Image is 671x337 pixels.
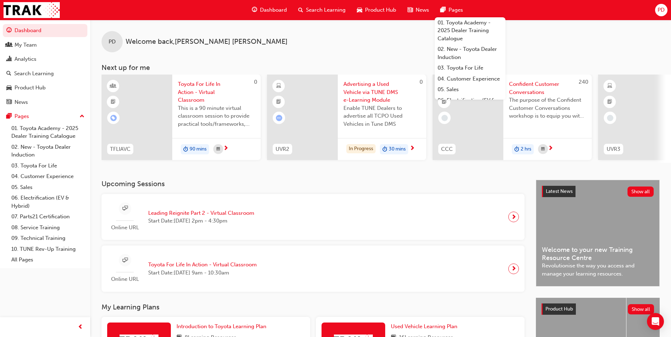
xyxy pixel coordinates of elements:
a: 01. Toyota Academy - 2025 Dealer Training Catalogue [8,123,87,142]
span: next-icon [548,146,553,152]
a: 02. New - Toyota Dealer Induction [8,142,87,160]
h3: Upcoming Sessions [102,180,525,188]
span: Toyota For Life In Action - Virtual Classroom [148,261,257,269]
span: learningResourceType_ELEARNING-icon [607,82,612,91]
span: 2 hrs [521,145,531,153]
span: booktick-icon [607,97,612,107]
span: learningResourceType_ELEARNING-icon [276,82,281,91]
span: Used Vehicle Learning Plan [391,323,457,330]
span: pages-icon [440,6,446,14]
span: prev-icon [78,323,83,332]
button: Show all [628,304,654,314]
a: 06. Electrification (EV & Hybrid) [8,193,87,211]
span: PD [109,38,116,46]
a: 05. Sales [8,182,87,193]
span: guage-icon [6,28,12,34]
span: Search Learning [306,6,346,14]
span: Dashboard [260,6,287,14]
span: Advertising a Used Vehicle via TUNE DMS e-Learning Module [343,80,421,104]
a: 10. TUNE Rev-Up Training [8,244,87,255]
a: search-iconSearch Learning [293,3,351,17]
a: 240CCCConfident Customer ConversationsThe purpose of the Confident Customer Conversations worksho... [433,75,592,160]
span: learningRecordVerb_ENROLL-icon [110,115,117,121]
span: chart-icon [6,56,12,63]
span: This is a 90 minute virtual classroom session to provide practical tools/frameworks, behaviours a... [178,104,255,128]
div: News [15,98,28,106]
span: sessionType_ONLINE_URL-icon [122,256,128,265]
span: Start Date: [DATE] 2pm - 4:30pm [148,217,254,225]
span: Leading Reignite Part 2 - Virtual Classroom [148,209,254,217]
span: Enable TUNE Dealers to advertise all TCPO Used Vehicles in Tune DMS [343,104,421,128]
a: News [3,96,87,109]
span: sessionType_ONLINE_URL-icon [122,204,128,213]
span: booktick-icon [442,97,447,107]
span: duration-icon [183,145,188,154]
a: Latest NewsShow all [542,186,654,197]
a: Product Hub [3,81,87,94]
a: car-iconProduct Hub [351,3,402,17]
span: up-icon [80,112,85,121]
a: 03. Toyota For Life [8,160,87,171]
span: people-icon [6,42,12,48]
a: 04. Customer Experience [8,171,87,182]
span: next-icon [511,212,516,222]
span: News [416,6,429,14]
div: My Team [15,41,37,49]
span: news-icon [6,99,12,106]
div: Open Intercom Messenger [647,313,664,330]
span: calendar-icon [216,145,220,154]
a: Online URLToyota For Life In Action - Virtual ClassroomStart Date:[DATE] 9am - 10:30am [107,251,519,286]
div: Analytics [15,55,36,63]
a: Used Vehicle Learning Plan [391,323,460,331]
span: next-icon [410,146,415,152]
span: Introduction to Toyota Learning Plan [177,323,266,330]
button: Pages [3,110,87,123]
span: news-icon [407,6,413,14]
a: Analytics [3,53,87,66]
span: 30 mins [389,145,406,153]
span: search-icon [6,71,11,77]
span: Revolutionise the way you access and manage your learning resources. [542,262,654,278]
span: TFLIAVC [110,145,131,153]
a: 0TFLIAVCToyota For Life In Action - Virtual ClassroomThis is a 90 minute virtual classroom sessio... [102,75,261,160]
span: car-icon [6,85,12,91]
a: guage-iconDashboard [246,3,293,17]
h3: My Learning Plans [102,303,525,311]
span: booktick-icon [276,97,281,107]
span: The purpose of the Confident Customer Conversations workshop is to equip you with tools to commun... [509,96,586,120]
a: 06. Electrification (EV & Hybrid) [435,95,505,114]
span: calendar-icon [541,145,545,154]
a: 05. Sales [435,84,505,95]
span: Latest News [546,188,573,194]
span: booktick-icon [111,97,116,107]
div: In Progress [346,144,376,154]
span: pages-icon [6,113,12,120]
a: 0UVR2Advertising a Used Vehicle via TUNE DMS e-Learning ModuleEnable TUNE Dealers to advertise al... [267,75,426,160]
a: Introduction to Toyota Learning Plan [177,323,269,331]
span: guage-icon [252,6,257,14]
a: Search Learning [3,67,87,80]
a: Latest NewsShow allWelcome to your new Training Resource CentreRevolutionise the way you access a... [536,180,660,286]
span: learningResourceType_INSTRUCTOR_LED-icon [111,82,116,91]
span: UVR3 [607,145,620,153]
a: Dashboard [3,24,87,37]
span: UVR2 [276,145,289,153]
span: Welcome back , [PERSON_NAME] [PERSON_NAME] [126,38,288,46]
img: Trak [4,2,60,18]
span: 0 [420,79,423,85]
span: duration-icon [514,145,519,154]
span: Product Hub [365,6,396,14]
button: PD [655,4,667,16]
span: CCC [441,145,453,153]
span: car-icon [357,6,362,14]
a: 07. Parts21 Certification [8,211,87,222]
a: 01. Toyota Academy - 2025 Dealer Training Catalogue [435,17,505,44]
span: 240 [579,79,588,85]
div: Product Hub [15,84,46,92]
div: Search Learning [14,70,54,78]
span: Online URL [107,224,143,232]
span: 0 [254,79,257,85]
span: Product Hub [545,306,573,312]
